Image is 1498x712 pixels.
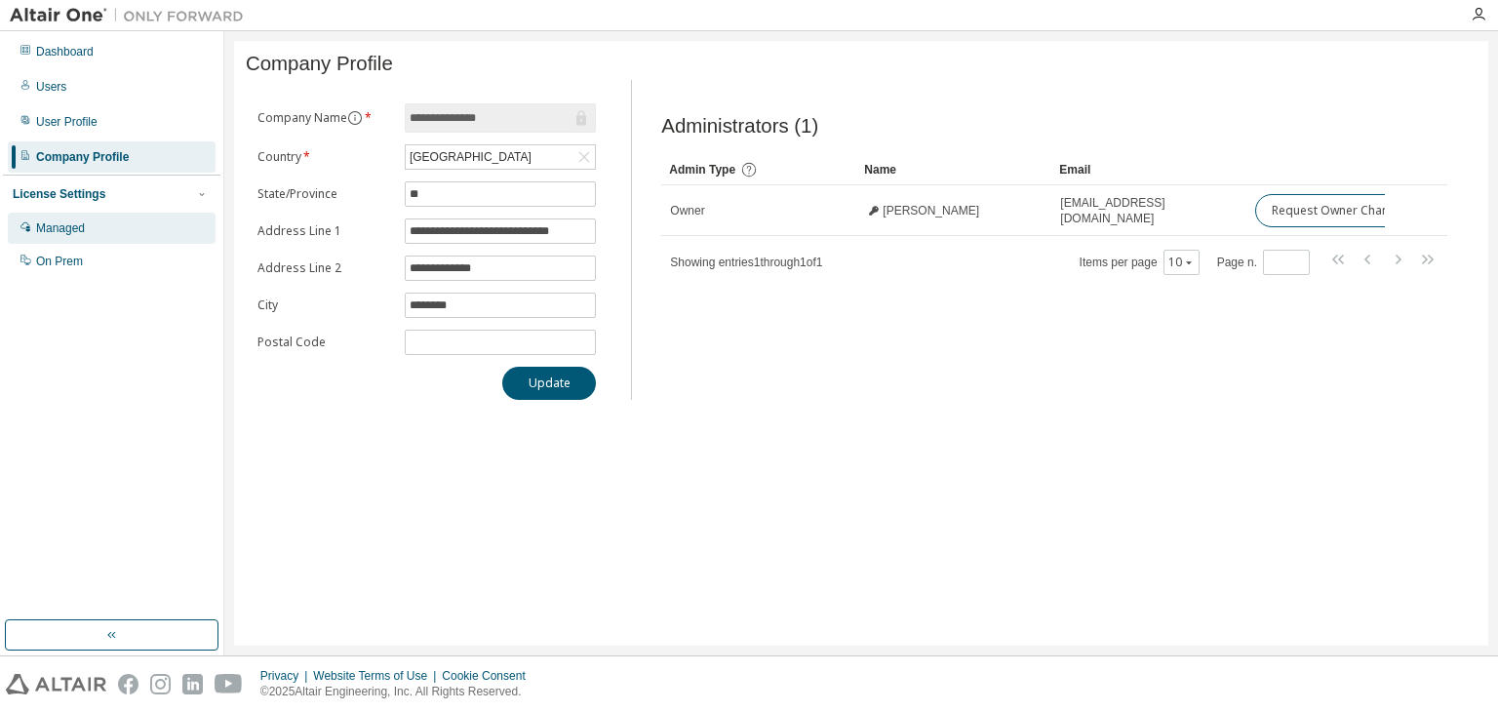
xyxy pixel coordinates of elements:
[10,6,254,25] img: Altair One
[260,684,537,700] p: © 2025 Altair Engineering, Inc. All Rights Reserved.
[406,145,595,169] div: [GEOGRAPHIC_DATA]
[150,674,171,694] img: instagram.svg
[246,53,393,75] span: Company Profile
[347,110,363,126] button: information
[407,146,534,168] div: [GEOGRAPHIC_DATA]
[36,254,83,269] div: On Prem
[661,115,818,138] span: Administrators (1)
[502,367,596,400] button: Update
[215,674,243,694] img: youtube.svg
[670,203,704,218] span: Owner
[257,223,393,239] label: Address Line 1
[257,297,393,313] label: City
[1217,250,1310,275] span: Page n.
[669,163,735,177] span: Admin Type
[257,335,393,350] label: Postal Code
[118,674,138,694] img: facebook.svg
[1060,195,1238,226] span: [EMAIL_ADDRESS][DOMAIN_NAME]
[313,668,442,684] div: Website Terms of Use
[13,186,105,202] div: License Settings
[36,114,98,130] div: User Profile
[36,44,94,59] div: Dashboard
[257,149,393,165] label: Country
[257,110,393,126] label: Company Name
[36,79,66,95] div: Users
[36,149,129,165] div: Company Profile
[1255,194,1420,227] button: Request Owner Change
[182,674,203,694] img: linkedin.svg
[883,203,979,218] span: [PERSON_NAME]
[1168,255,1195,270] button: 10
[670,256,822,269] span: Showing entries 1 through 1 of 1
[257,260,393,276] label: Address Line 2
[6,674,106,694] img: altair_logo.svg
[442,668,536,684] div: Cookie Consent
[864,154,1044,185] div: Name
[260,668,313,684] div: Privacy
[1059,154,1239,185] div: Email
[36,220,85,236] div: Managed
[257,186,393,202] label: State/Province
[1080,250,1200,275] span: Items per page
